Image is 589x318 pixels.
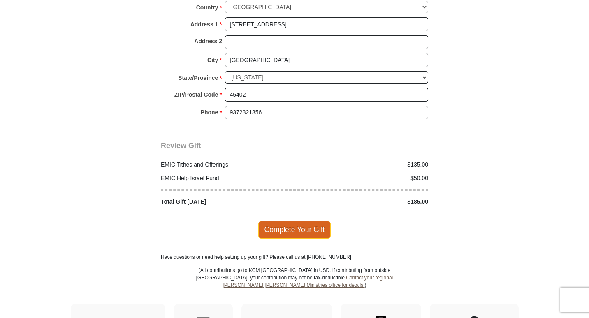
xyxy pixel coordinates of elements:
[161,142,201,150] span: Review Gift
[196,267,393,304] p: (All contributions go to KCM [GEOGRAPHIC_DATA] in USD. If contributing from outside [GEOGRAPHIC_D...
[294,197,433,206] div: $185.00
[196,2,218,13] strong: Country
[201,107,218,118] strong: Phone
[174,89,218,100] strong: ZIP/Postal Code
[223,275,393,288] a: Contact your regional [PERSON_NAME] [PERSON_NAME] Ministries office for details.
[161,253,428,261] p: Have questions or need help setting up your gift? Please call us at [PHONE_NUMBER].
[157,174,295,183] div: EMIC Help Israel Fund
[157,197,295,206] div: Total Gift [DATE]
[194,35,222,47] strong: Address 2
[294,160,433,169] div: $135.00
[190,19,218,30] strong: Address 1
[178,72,218,84] strong: State/Province
[258,221,331,238] span: Complete Your Gift
[207,54,218,66] strong: City
[157,160,295,169] div: EMIC Tithes and Offerings
[294,174,433,183] div: $50.00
